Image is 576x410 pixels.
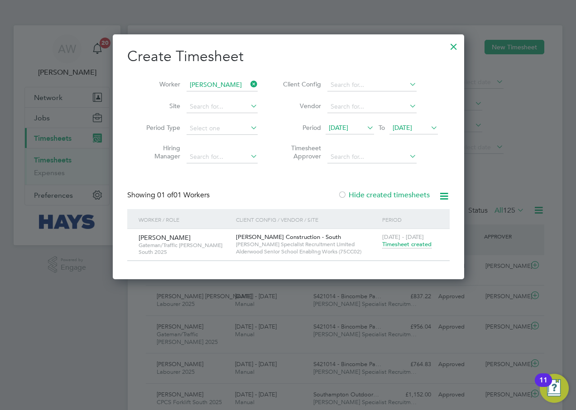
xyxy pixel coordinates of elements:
label: Period [280,124,321,132]
input: Search for... [327,79,417,91]
span: [PERSON_NAME] Construction - South [236,233,341,241]
span: Timesheet created [382,240,432,248]
label: Worker [139,80,180,88]
label: Timesheet Approver [280,144,321,160]
span: [DATE] - [DATE] [382,233,424,241]
input: Search for... [327,151,417,163]
div: Client Config / Vendor / Site [234,209,380,230]
span: 01 Workers [157,191,210,200]
span: [PERSON_NAME] [139,234,191,242]
span: 01 of [157,191,173,200]
span: Alderwood Senior School Enabling Works (75CC02) [236,248,378,255]
span: [DATE] [393,124,412,132]
input: Search for... [187,151,258,163]
div: Worker / Role [136,209,234,230]
span: [DATE] [329,124,348,132]
div: Showing [127,191,211,200]
input: Select one [187,122,258,135]
span: To [376,122,388,133]
div: 11 [539,380,547,392]
label: Site [139,102,180,110]
label: Client Config [280,80,321,88]
input: Search for... [187,79,258,91]
span: [PERSON_NAME] Specialist Recruitment Limited [236,241,378,248]
input: Search for... [327,100,417,113]
button: Open Resource Center, 11 new notifications [540,374,569,403]
div: Period [380,209,441,230]
h2: Create Timesheet [127,47,450,66]
label: Period Type [139,124,180,132]
span: Gateman/Traffic [PERSON_NAME] South 2025 [139,242,229,256]
label: Vendor [280,102,321,110]
label: Hide created timesheets [338,191,430,200]
label: Hiring Manager [139,144,180,160]
input: Search for... [187,100,258,113]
